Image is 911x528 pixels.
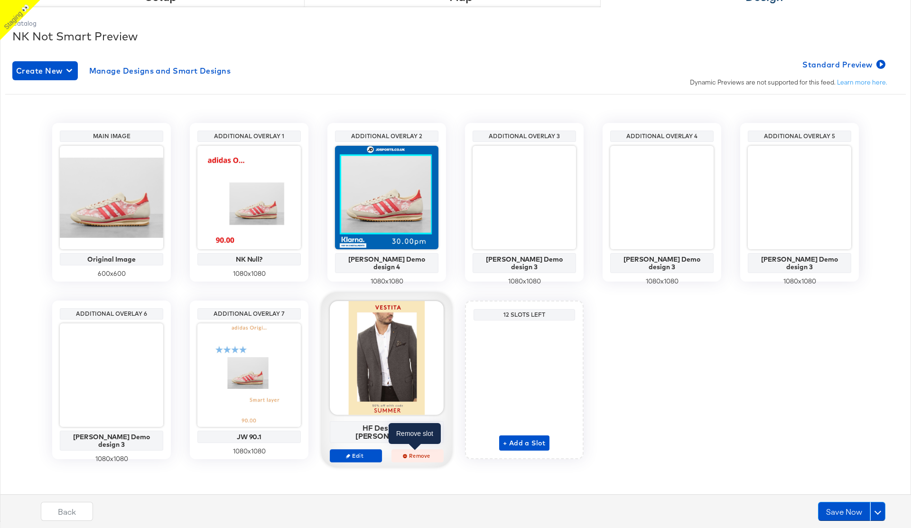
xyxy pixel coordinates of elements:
[748,277,851,286] div: 1080 x 1080
[799,55,887,74] button: Standard Preview
[473,277,576,286] div: 1080 x 1080
[200,132,298,140] div: Additional Overlay 1
[197,269,301,278] div: 1080 x 1080
[475,255,574,271] div: [PERSON_NAME] Demo design 3
[41,502,93,521] button: Back
[200,255,298,263] div: NK Null?
[503,437,546,449] span: + Add a Slot
[818,502,870,521] button: Save Now
[85,61,235,80] button: Manage Designs and Smart Designs
[750,132,849,140] div: Additional Overlay 5
[335,277,438,286] div: 1080 x 1080
[60,454,163,463] div: 1080 x 1080
[391,450,444,463] button: Remove
[334,453,378,460] span: Edit
[476,311,573,319] div: 12 Slots Left
[475,132,574,140] div: Additional Overlay 3
[330,450,382,463] button: Edit
[337,255,436,271] div: [PERSON_NAME] Demo design 4
[62,310,161,318] div: Additional Overlay 6
[60,269,163,278] div: 600 x 600
[197,447,301,456] div: 1080 x 1080
[12,61,78,80] button: Create New
[89,64,231,77] span: Manage Designs and Smart Designs
[62,132,161,140] div: Main Image
[12,19,899,28] div: Catalog
[337,132,436,140] div: Additional Overlay 2
[200,433,298,441] div: JW 90.1
[333,424,441,441] div: HF Design for [PERSON_NAME]
[396,453,439,460] span: Remove
[837,78,887,86] a: Learn more here.
[200,310,298,318] div: Additional Overlay 7
[62,255,161,263] div: Original Image
[750,255,849,271] div: [PERSON_NAME] Demo design 3
[610,277,714,286] div: 1080 x 1080
[12,28,899,44] div: NK Not Smart Preview
[613,132,711,140] div: Additional Overlay 4
[690,78,887,87] span: Dynamic Previews are not supported for this feed.
[16,64,74,77] span: Create New
[62,433,161,448] div: [PERSON_NAME] Demo design 3
[613,255,711,271] div: [PERSON_NAME] Demo design 3
[802,58,883,71] span: Standard Preview
[499,435,549,451] button: + Add a Slot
